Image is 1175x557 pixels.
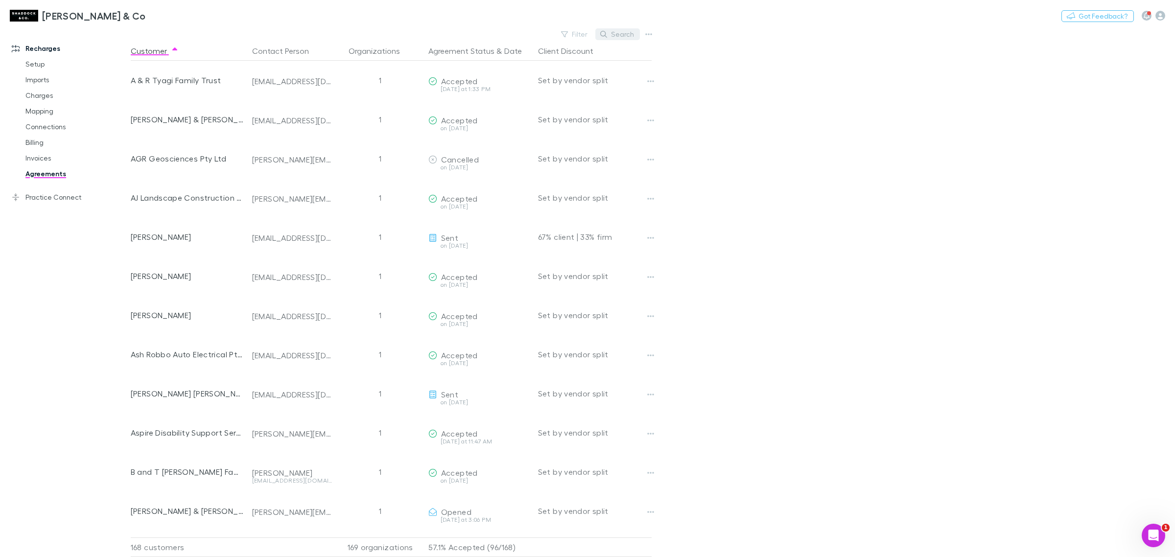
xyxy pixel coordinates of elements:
div: 67% client | 33% firm [538,217,652,256]
div: [EMAIL_ADDRESS][DOMAIN_NAME] [252,311,332,321]
a: Recharges [2,41,138,56]
span: Accepted [441,468,478,477]
div: Set by vendor split [538,413,652,452]
div: [EMAIL_ADDRESS][DOMAIN_NAME] [252,116,332,125]
a: [PERSON_NAME] & Co [4,4,152,27]
div: on [DATE] [428,282,530,288]
span: 1 [1162,524,1170,532]
a: Agreements [16,166,138,182]
div: 1 [336,296,424,335]
div: on [DATE] [428,321,530,327]
div: AGR Geosciences Pty Ltd [131,139,244,178]
div: 1 [336,452,424,491]
button: Contact Person [252,41,321,61]
div: [PERSON_NAME][EMAIL_ADDRESS][DOMAIN_NAME][PERSON_NAME] [252,194,332,204]
a: Setup [16,56,138,72]
div: [DATE] at 3:06 PM [428,517,530,523]
div: Set by vendor split [538,256,652,296]
div: 1 [336,217,424,256]
div: [EMAIL_ADDRESS][DOMAIN_NAME] [252,272,332,282]
iframe: Intercom live chat [1142,524,1165,547]
div: [PERSON_NAME][EMAIL_ADDRESS][DOMAIN_NAME] [252,429,332,439]
div: on [DATE] [428,360,530,366]
div: B and T [PERSON_NAME] Family Trust [131,452,244,491]
div: 1 [336,335,424,374]
span: Sent [441,390,458,399]
p: 57.1% Accepted (96/168) [428,538,530,557]
div: [EMAIL_ADDRESS][DOMAIN_NAME] [252,478,332,484]
h3: [PERSON_NAME] & Co [42,10,146,22]
button: Client Discount [538,41,605,61]
a: Connections [16,119,138,135]
div: on [DATE] [428,164,530,170]
a: Imports [16,72,138,88]
div: [PERSON_NAME] [131,256,244,296]
div: 1 [336,61,424,100]
div: [EMAIL_ADDRESS][DOMAIN_NAME] [252,76,332,86]
span: Sent [441,233,458,242]
div: 1 [336,413,424,452]
a: Invoices [16,150,138,166]
div: [EMAIL_ADDRESS][DOMAIN_NAME] [252,350,332,360]
div: 1 [336,374,424,413]
div: Set by vendor split [538,139,652,178]
div: on [DATE] [428,399,530,405]
button: Agreement Status [428,41,494,61]
div: [PERSON_NAME] & [PERSON_NAME] [131,491,244,531]
span: Accepted [441,194,478,203]
div: [PERSON_NAME][EMAIL_ADDRESS][DOMAIN_NAME] [252,155,332,164]
div: [PERSON_NAME] [252,468,332,478]
img: Shaddock & Co's Logo [10,10,38,22]
div: 1 [336,491,424,531]
button: Got Feedback? [1061,10,1134,22]
span: Accepted [441,116,478,125]
span: Opened [441,507,471,516]
button: Date [504,41,522,61]
div: Set by vendor split [538,296,652,335]
div: A & R Tyagi Family Trust [131,61,244,100]
div: Ash Robbo Auto Electrical Pty Ltd [131,335,244,374]
div: 1 [336,178,424,217]
span: Cancelled [441,155,479,164]
div: [PERSON_NAME][EMAIL_ADDRESS][DOMAIN_NAME] [252,507,332,517]
div: Aspire Disability Support Services Pty Ltd [131,413,244,452]
div: 169 organizations [336,537,424,557]
div: on [DATE] [428,125,530,131]
div: [EMAIL_ADDRESS][DOMAIN_NAME] [252,233,332,243]
div: [PERSON_NAME] [PERSON_NAME] [131,374,244,413]
button: Filter [556,28,593,40]
div: Set by vendor split [538,100,652,139]
div: Set by vendor split [538,491,652,531]
div: AJ Landscape Construction Pty Ltd [131,178,244,217]
button: Organizations [349,41,412,61]
a: Charges [16,88,138,103]
div: Set by vendor split [538,178,652,217]
div: [PERSON_NAME] & [PERSON_NAME] [131,100,244,139]
a: Mapping [16,103,138,119]
div: Set by vendor split [538,61,652,100]
div: 1 [336,256,424,296]
span: Accepted [441,272,478,281]
div: [DATE] at 11:47 AM [428,439,530,444]
div: & [428,41,530,61]
div: Set by vendor split [538,374,652,413]
div: on [DATE] [428,478,530,484]
div: [EMAIL_ADDRESS][DOMAIN_NAME] [252,390,332,399]
span: Accepted [441,350,478,360]
div: Set by vendor split [538,452,652,491]
div: 168 customers [131,537,248,557]
div: on [DATE] [428,204,530,209]
span: Accepted [441,429,478,438]
button: Customer [131,41,179,61]
div: on [DATE] [428,243,530,249]
div: Set by vendor split [538,335,652,374]
div: [PERSON_NAME] [131,217,244,256]
button: Search [595,28,640,40]
div: 1 [336,100,424,139]
div: 1 [336,139,424,178]
span: Accepted [441,311,478,321]
div: [PERSON_NAME] [131,296,244,335]
div: [DATE] at 1:33 PM [428,86,530,92]
a: Billing [16,135,138,150]
span: Accepted [441,76,478,86]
